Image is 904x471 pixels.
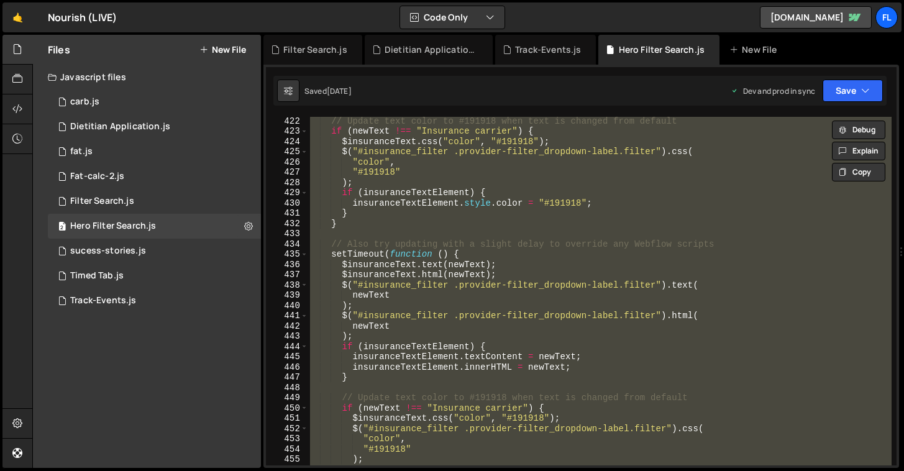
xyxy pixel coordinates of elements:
[70,96,99,107] div: carb.js
[48,214,261,239] div: 7002/44314.js
[266,280,308,291] div: 438
[731,86,815,96] div: Dev and prod in sync
[70,171,124,182] div: Fat-calc-2.js
[48,43,70,57] h2: Files
[266,372,308,383] div: 447
[266,239,308,250] div: 434
[266,352,308,362] div: 445
[266,362,308,373] div: 446
[48,263,261,288] div: 7002/25847.js
[266,260,308,270] div: 436
[266,454,308,465] div: 455
[266,126,308,137] div: 423
[266,301,308,311] div: 440
[266,434,308,444] div: 453
[875,6,898,29] a: Fl
[266,403,308,414] div: 450
[48,10,117,25] div: Nourish (LIVE)
[760,6,872,29] a: [DOMAIN_NAME]
[70,146,93,157] div: fat.js
[266,219,308,229] div: 432
[266,424,308,434] div: 452
[266,137,308,147] div: 424
[266,342,308,352] div: 444
[33,65,261,89] div: Javascript files
[48,239,261,263] div: 7002/24097.js
[266,229,308,239] div: 433
[266,116,308,127] div: 422
[832,163,885,181] button: Copy
[70,196,134,207] div: Filter Search.js
[266,290,308,301] div: 439
[199,45,246,55] button: New File
[266,270,308,280] div: 437
[70,270,124,281] div: Timed Tab.js
[70,221,156,232] div: Hero Filter Search.js
[70,245,146,257] div: sucess-stories.js
[2,2,33,32] a: 🤙
[266,178,308,188] div: 428
[400,6,505,29] button: Code Only
[266,311,308,321] div: 441
[266,413,308,424] div: 451
[48,164,261,189] div: 7002/15634.js
[729,43,782,56] div: New File
[48,114,261,139] div: 7002/45930.js
[327,86,352,96] div: [DATE]
[266,147,308,157] div: 425
[266,157,308,168] div: 426
[48,288,261,313] div: 7002/36051.js
[385,43,478,56] div: Dietitian Application.js
[304,86,352,96] div: Saved
[266,321,308,332] div: 442
[283,43,347,56] div: Filter Search.js
[48,139,261,164] div: 7002/15615.js
[266,444,308,455] div: 454
[266,198,308,209] div: 430
[266,331,308,342] div: 443
[266,393,308,403] div: 449
[266,188,308,198] div: 429
[823,80,883,102] button: Save
[266,167,308,178] div: 427
[515,43,581,56] div: Track-Events.js
[48,89,261,114] div: 7002/15633.js
[832,121,885,139] button: Debug
[266,383,308,393] div: 448
[619,43,705,56] div: Hero Filter Search.js
[70,295,136,306] div: Track-Events.js
[266,249,308,260] div: 435
[48,189,261,214] div: 7002/13525.js
[70,121,170,132] div: Dietitian Application.js
[58,222,66,232] span: 2
[266,208,308,219] div: 431
[832,142,885,160] button: Explain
